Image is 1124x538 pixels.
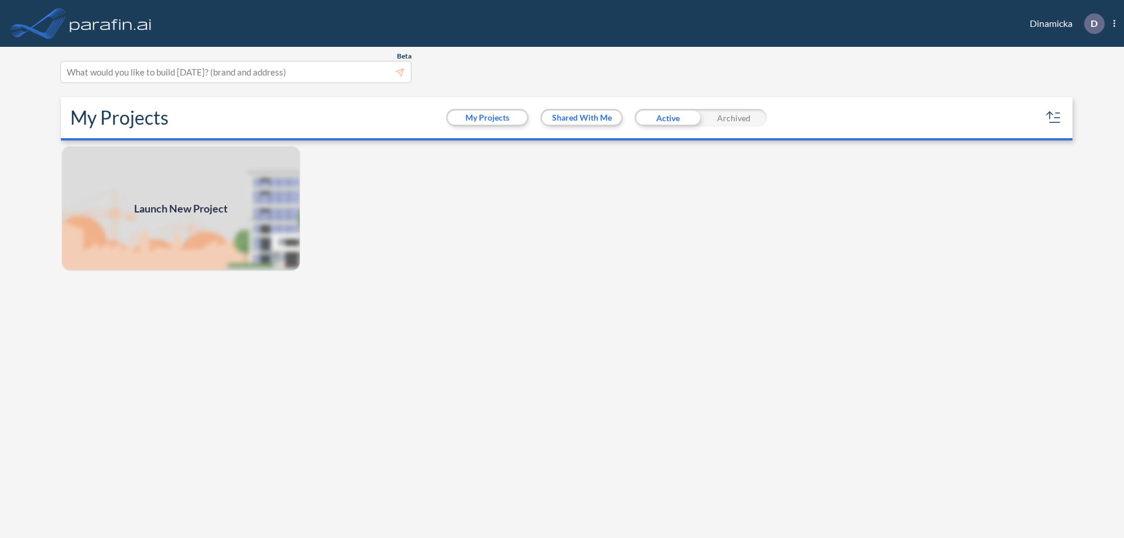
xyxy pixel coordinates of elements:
[67,12,154,35] img: logo
[448,111,527,125] button: My Projects
[635,109,701,126] div: Active
[134,201,228,217] span: Launch New Project
[542,111,621,125] button: Shared With Me
[70,107,169,129] h2: My Projects
[61,145,301,272] a: Launch New Project
[701,109,767,126] div: Archived
[397,52,412,61] span: Beta
[61,145,301,272] img: add
[1091,18,1098,29] p: D
[1044,108,1063,127] button: sort
[1012,13,1115,34] div: Dinamicka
